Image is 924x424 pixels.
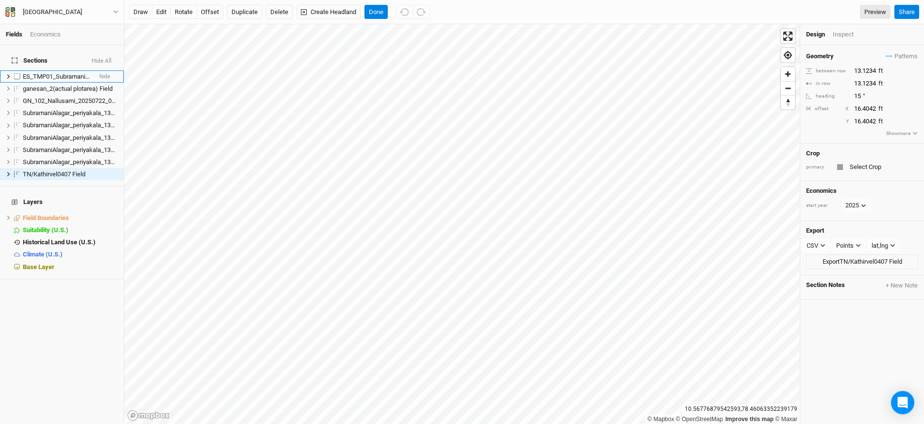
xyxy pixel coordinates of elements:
[23,134,165,141] span: SubramaniAlagar_periyakala_130825_Rev01_4 Field
[23,170,85,178] span: TN/Kathirvel0407 Field
[23,7,82,17] div: [GEOGRAPHIC_DATA]
[886,129,918,138] button: Showmore
[23,226,118,234] div: Suitability (U.S.)
[682,404,800,414] div: 10.56776879542593 , 78.46063352239179
[23,121,118,129] div: SubramaniAlagar_periyakala_130825_Rev01_3 Field
[647,416,674,423] a: Mapbox
[806,80,849,87] div: in row
[6,31,22,38] a: Fields
[833,30,867,39] div: Inspect
[841,198,871,213] button: 2025
[775,416,797,423] a: Maxar
[23,85,113,92] span: ganesan_2(actual plotarea) Field
[806,150,820,157] h4: Crop
[297,5,361,19] button: Create Headland
[676,416,723,423] a: OpenStreetMap
[872,241,888,251] div: lat,lng
[23,238,96,246] span: Historical Land Use (U.S.)
[726,416,774,423] a: Improve this map
[23,158,118,166] div: SubramaniAlagar_periyakala_130825_Rev01_6 Field
[129,5,152,19] button: draw
[806,202,840,209] div: start year
[815,118,849,125] div: Y
[23,109,165,117] span: SubramaniAlagar_periyakala_130825_Rev01_2 Field
[847,161,918,173] input: Select Crop
[806,30,825,39] div: Design
[836,241,854,251] div: Points
[23,238,118,246] div: Historical Land Use (U.S.)
[806,254,918,269] button: ExportTN/Kathirvel0407 Field
[412,5,430,19] button: Redo (^Z)
[99,70,110,83] span: hide
[30,30,61,39] div: Economics
[781,95,795,109] button: Reset bearing to north
[832,238,865,253] button: Points
[6,192,118,212] h4: Layers
[781,96,795,109] span: Reset bearing to north
[197,5,223,19] button: offset
[227,5,262,19] button: Duplicate
[806,68,849,75] div: between row
[124,24,800,424] canvas: Map
[266,5,293,19] button: Delete
[23,146,165,153] span: SubramaniAlagar_periyakala_130825_Rev01_5 Field
[364,5,388,19] button: Done
[23,263,118,271] div: Base Layer
[23,146,118,154] div: SubramaniAlagar_periyakala_130825_Rev01_5 Field
[894,5,919,19] button: Share
[845,105,849,113] div: X
[12,57,48,65] span: Sections
[806,93,849,100] div: heading
[781,29,795,43] button: Enter fullscreen
[885,281,918,290] button: + New Note
[802,238,830,253] button: CSV
[152,5,171,19] button: edit
[23,109,118,117] div: SubramaniAlagar_periyakala_130825_Rev01_2 Field
[23,97,130,104] span: GN_102_Nallusami_20250722_01 Field
[23,121,165,129] span: SubramaniAlagar_periyakala_130825_Rev01_3 Field
[5,7,119,17] button: [GEOGRAPHIC_DATA]
[860,5,891,19] a: Preview
[23,85,118,93] div: ganesan_2(actual plotarea) Field
[806,227,918,235] h4: Export
[396,5,413,19] button: Undo (^z)
[23,134,118,142] div: SubramaniAlagar_periyakala_130825_Rev01_4 Field
[23,226,68,234] span: Suitability (U.S.)
[807,241,818,251] div: CSV
[23,263,54,271] span: Base Layer
[23,214,118,222] div: Field Boundaries
[170,5,197,19] button: rotate
[127,410,170,421] a: Mapbox logo
[781,81,795,95] button: Zoom out
[815,105,828,113] div: offset
[867,238,900,253] button: lat,lng
[806,281,845,290] span: Section Notes
[886,51,918,62] button: Patterns
[23,158,165,166] span: SubramaniAlagar_periyakala_130825_Rev01_6 Field
[23,73,92,81] div: ES_TMP01_SubramaniAlagar_Periyakala_20250802_001 Field
[23,251,118,258] div: Climate (U.S.)
[886,51,918,61] span: Patterns
[23,97,118,105] div: GN_102_Nallusami_20250722_01 Field
[806,164,830,171] div: primary
[806,52,834,60] h4: Geometry
[891,391,914,414] div: Open Intercom Messenger
[781,48,795,62] button: Find my location
[23,251,63,258] span: Climate (U.S.)
[23,214,69,221] span: Field Boundaries
[806,187,918,195] h4: Economics
[781,82,795,95] span: Zoom out
[91,58,112,65] button: Hide All
[23,170,118,178] div: TN/Kathirvel0407 Field
[23,7,82,17] div: Tamil Nadu
[781,67,795,81] button: Zoom in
